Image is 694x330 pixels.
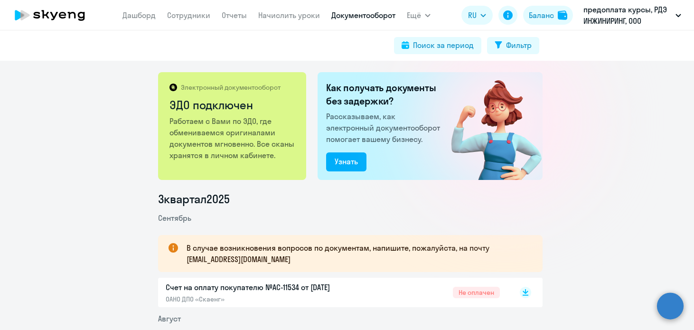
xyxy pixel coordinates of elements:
[461,6,493,25] button: RU
[187,242,525,265] p: В случае возникновения вопросов по документам, напишите, пожалуйста, на почту [EMAIL_ADDRESS][DOM...
[169,97,296,113] h2: ЭДО подключен
[523,6,573,25] button: Балансbalance
[487,37,539,54] button: Фильтр
[167,10,210,20] a: Сотрудники
[407,9,421,21] span: Ещё
[331,10,395,20] a: Документооборот
[394,37,481,54] button: Поиск за период
[453,287,500,298] span: Не оплачен
[169,115,296,161] p: Работаем с Вами по ЭДО, где обмениваемся оригиналами документов мгновенно. Все сканы хранятся в л...
[158,213,191,223] span: Сентябрь
[258,10,320,20] a: Начислить уроки
[158,191,543,207] li: 3 квартал 2025
[583,4,672,27] p: предоплата курсы, РДЭ ИНЖИНИРИНГ, ООО
[529,9,554,21] div: Баланс
[222,10,247,20] a: Отчеты
[579,4,686,27] button: предоплата курсы, РДЭ ИНЖИНИРИНГ, ООО
[468,9,477,21] span: RU
[436,72,543,180] img: connected
[413,39,474,51] div: Поиск за период
[166,295,365,303] p: ОАНО ДПО «Скаенг»
[181,83,281,92] p: Электронный документооборот
[407,6,431,25] button: Ещё
[326,111,444,145] p: Рассказываем, как электронный документооборот помогает вашему бизнесу.
[506,39,532,51] div: Фильтр
[122,10,156,20] a: Дашборд
[335,156,358,167] div: Узнать
[558,10,567,20] img: balance
[326,152,366,171] button: Узнать
[158,314,181,323] span: Август
[166,282,365,293] p: Счет на оплату покупателю №AC-11534 от [DATE]
[326,81,444,108] h2: Как получать документы без задержки?
[166,282,500,303] a: Счет на оплату покупателю №AC-11534 от [DATE]ОАНО ДПО «Скаенг»Не оплачен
